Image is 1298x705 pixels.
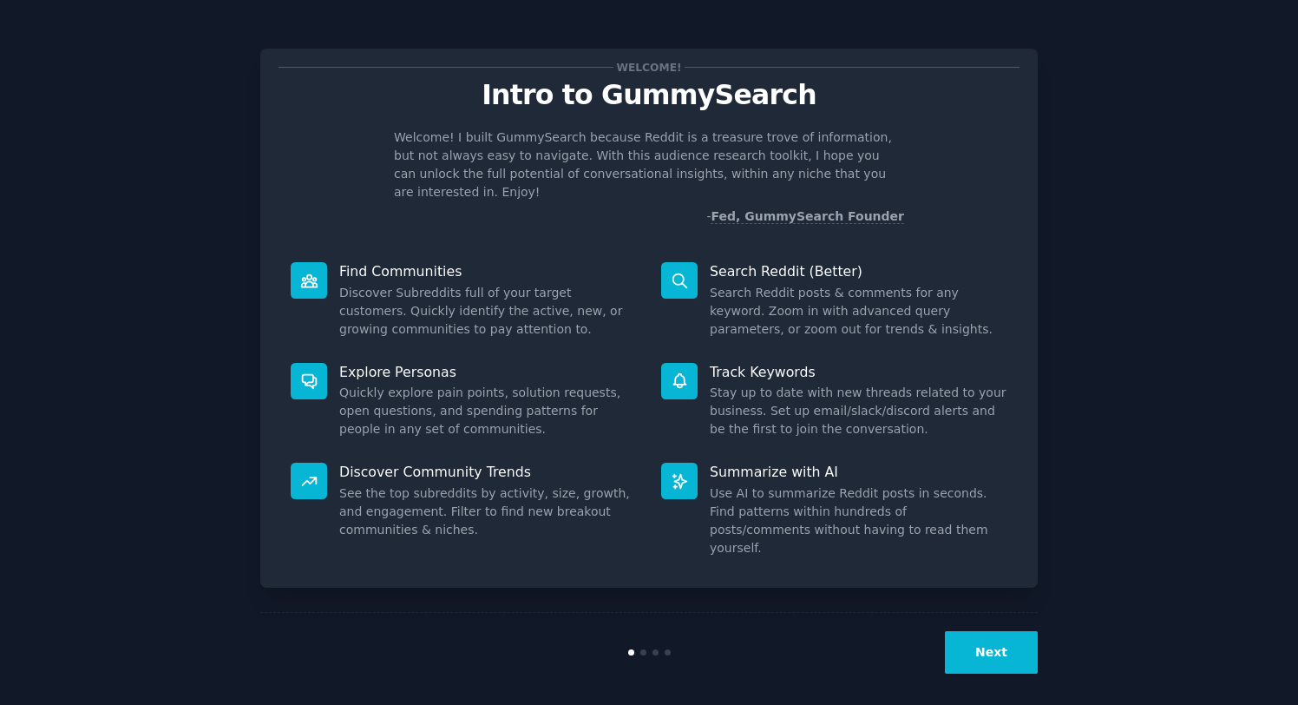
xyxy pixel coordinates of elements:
p: Find Communities [339,262,637,280]
dd: Search Reddit posts & comments for any keyword. Zoom in with advanced query parameters, or zoom o... [710,284,1007,339]
p: Track Keywords [710,363,1007,381]
dd: Quickly explore pain points, solution requests, open questions, and spending patterns for people ... [339,384,637,438]
button: Next [945,631,1038,674]
dd: Use AI to summarize Reddit posts in seconds. Find patterns within hundreds of posts/comments with... [710,484,1007,557]
a: Fed, GummySearch Founder [711,209,904,224]
dd: See the top subreddits by activity, size, growth, and engagement. Filter to find new breakout com... [339,484,637,539]
p: Summarize with AI [710,463,1007,481]
div: - [706,208,904,226]
p: Intro to GummySearch [279,80,1019,110]
dd: Discover Subreddits full of your target customers. Quickly identify the active, new, or growing c... [339,284,637,339]
dd: Stay up to date with new threads related to your business. Set up email/slack/discord alerts and ... [710,384,1007,438]
p: Explore Personas [339,363,637,381]
p: Welcome! I built GummySearch because Reddit is a treasure trove of information, but not always ea... [394,128,904,201]
span: Welcome! [613,58,685,76]
p: Search Reddit (Better) [710,262,1007,280]
p: Discover Community Trends [339,463,637,481]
